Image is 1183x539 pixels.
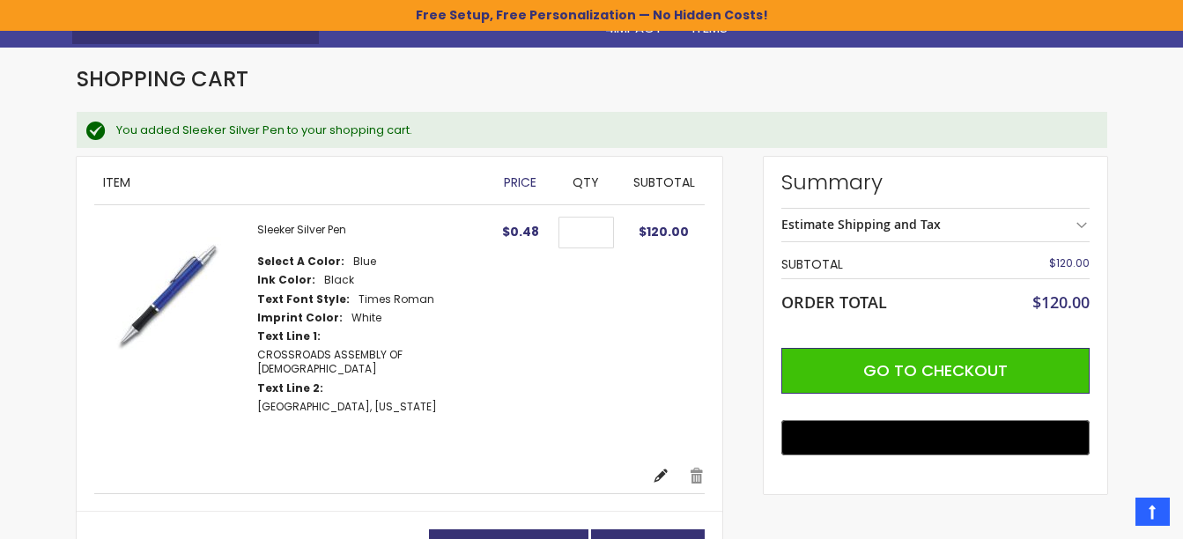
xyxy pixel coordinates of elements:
[781,216,941,233] strong: Estimate Shipping and Tax
[257,255,344,269] dt: Select A Color
[77,64,248,93] span: Shopping Cart
[863,359,1008,381] span: Go to Checkout
[351,311,381,325] dd: White
[257,292,350,306] dt: Text Font Style
[103,174,130,191] span: Item
[1135,498,1170,526] a: Top
[359,292,434,306] dd: Times Roman
[324,273,354,287] dd: Black
[353,255,376,269] dd: Blue
[257,222,346,237] a: Sleeker Silver Pen
[781,348,1090,394] button: Go to Checkout
[639,223,689,240] span: $120.00
[94,223,257,449] a: Sleeker Silver-Blue
[633,174,695,191] span: Subtotal
[573,174,599,191] span: Qty
[257,381,323,395] dt: Text Line 2
[781,420,1090,455] button: Buy with GPay
[1049,255,1090,270] span: $120.00
[781,289,887,313] strong: Order Total
[1032,292,1090,313] span: $120.00
[257,311,343,325] dt: Imprint Color
[257,348,485,376] dd: CROSSROADS ASSEMBLY OF [DEMOGRAPHIC_DATA]
[257,400,437,414] dd: [GEOGRAPHIC_DATA], [US_STATE]
[257,329,321,343] dt: Text Line 1
[257,273,315,287] dt: Ink Color
[781,168,1090,196] strong: Summary
[502,223,539,240] span: $0.48
[116,122,1090,138] div: You added Sleeker Silver Pen to your shopping cart.
[94,223,240,368] img: Sleeker Silver-Blue
[781,251,987,278] th: Subtotal
[504,174,536,191] span: Price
